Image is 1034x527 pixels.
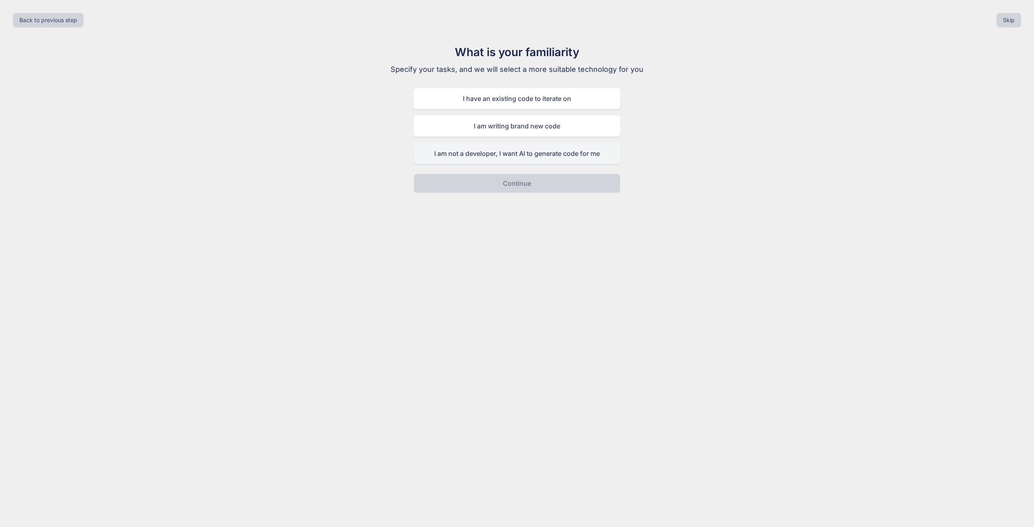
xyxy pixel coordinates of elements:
button: Skip [996,13,1021,27]
div: I am writing brand new code [414,115,620,136]
p: Continue [503,178,531,188]
h1: What is your familiarity [381,44,653,61]
div: I am not a developer, I want AI to generate code for me [414,143,620,164]
p: Specify your tasks, and we will select a more suitable technology for you [381,64,653,75]
button: Continue [414,174,620,193]
button: Back to previous step [13,13,84,27]
div: I have an existing code to iterate on [414,88,620,109]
